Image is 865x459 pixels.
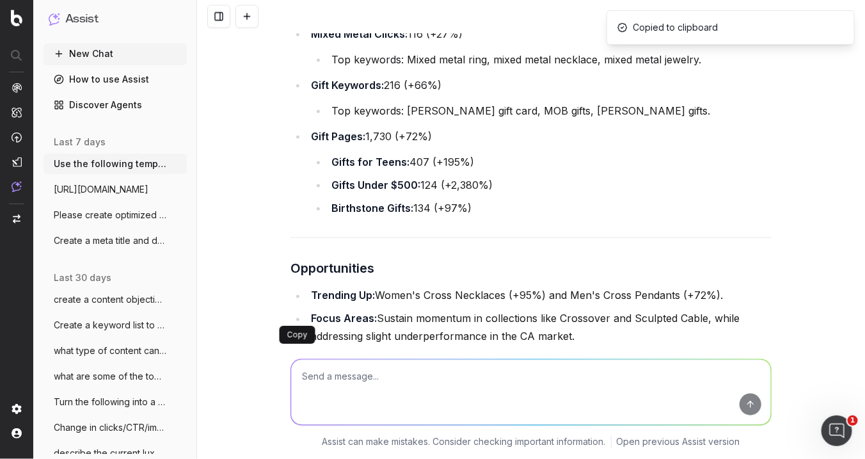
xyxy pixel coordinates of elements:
img: Intelligence [12,107,22,118]
span: last 30 days [54,271,111,284]
button: Create a keyword list to optimize a [DATE] [44,315,187,335]
strong: Gifts Under $500: [331,179,420,191]
img: Assist [12,181,22,192]
strong: Gift Keywords: [311,79,384,92]
span: Create a keyword list to optimize a [DATE] [54,319,166,332]
strong: Birthstone Gifts: [331,202,413,214]
span: Turn the following into a story on the g [54,396,166,408]
p: Copy [287,330,308,340]
h1: Assist [65,10,99,28]
button: Create a meta title and description for [44,230,187,251]
button: Change in clicks/CTR/impressions over la [44,417,187,438]
li: 124 (+2,380%) [328,176,772,194]
span: what type of content can I create surrou [54,344,166,357]
img: Analytics [12,83,22,93]
div: Copied to clipboard [617,21,718,34]
strong: Focus Areas: [311,312,377,325]
span: [URL][DOMAIN_NAME] [54,183,148,196]
li: Sustain momentum in collections like Crossover and Sculpted Cable, while addressing slight underp... [307,310,772,346]
span: what are some of the top growing luxury [54,370,166,383]
span: last 7 days [54,136,106,149]
span: Use the following template: SEO Summary [54,157,166,170]
li: Top keywords: Mixed metal ring, mixed metal necklace, mixed metal jewelry. [328,51,772,68]
span: Please create optimized titles and descr [54,209,166,221]
span: Change in clicks/CTR/impressions over la [54,421,166,434]
span: 1 [848,415,858,426]
span: create a content objective for an articl [54,293,166,306]
iframe: Intercom live chat [821,415,852,446]
a: Open previous Assist version [617,436,740,449]
img: Botify logo [11,10,22,26]
img: Switch project [13,214,20,223]
img: Studio [12,157,22,167]
li: 216 (+66%) [307,76,772,120]
button: create a content objective for an articl [44,289,187,310]
li: Top keywords: [PERSON_NAME] gift card, MOB gifts, [PERSON_NAME] gifts. [328,102,772,120]
button: what are some of the top growing luxury [44,366,187,387]
h3: Opportunities [290,259,772,279]
strong: Gifts for Teens: [331,156,409,168]
li: 134 (+97%) [328,199,772,217]
img: Assist [49,13,60,25]
li: 1,730 (+72%) [307,127,772,217]
img: My account [12,428,22,439]
button: Use the following template: SEO Summary [44,154,187,174]
button: Assist [49,10,182,28]
strong: Gift Pages: [311,130,365,143]
li: Women's Cross Necklaces (+95%) and Men's Cross Pendants (+72%). [307,287,772,305]
button: New Chat [44,44,187,64]
p: Assist can make mistakes. Consider checking important information. [322,436,606,449]
button: Please create optimized titles and descr [44,205,187,225]
a: How to use Assist [44,69,187,90]
strong: Trending Up: [311,289,375,302]
li: 407 (+195%) [328,153,772,171]
span: Create a meta title and description for [54,234,166,247]
img: Setting [12,404,22,414]
strong: Mixed Metal Clicks: [311,28,408,40]
li: 116 (+27%) [307,25,772,68]
button: Turn the following into a story on the g [44,392,187,412]
button: what type of content can I create surrou [44,341,187,361]
button: [URL][DOMAIN_NAME] [44,179,187,200]
a: Discover Agents [44,95,187,115]
img: Activation [12,132,22,143]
